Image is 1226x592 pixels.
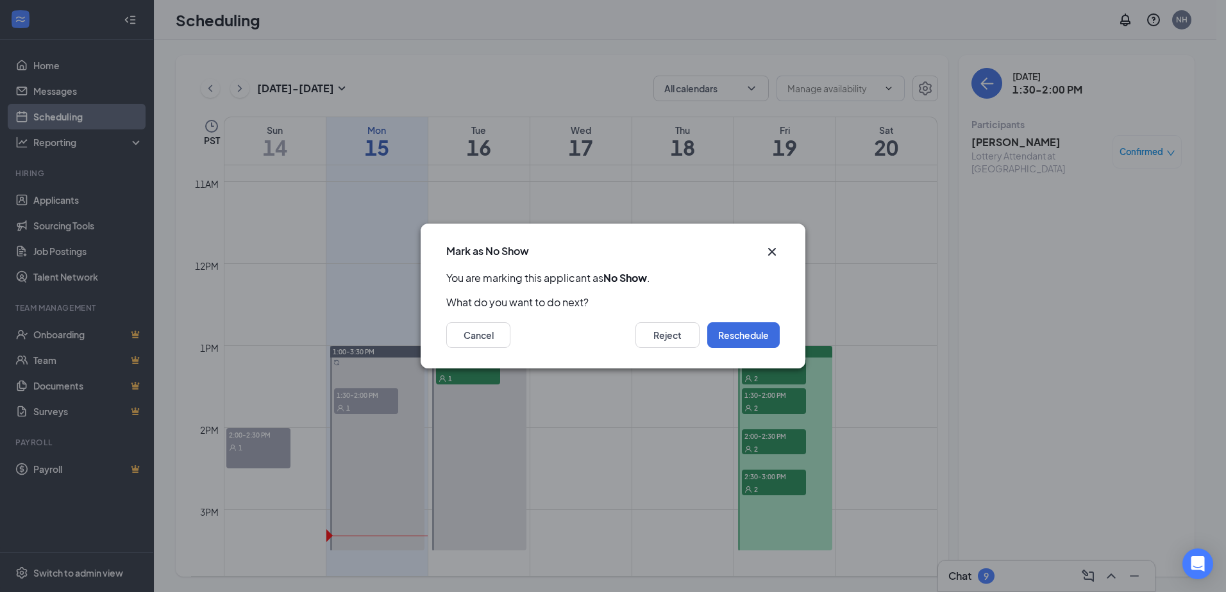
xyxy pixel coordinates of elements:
h3: Mark as No Show [446,244,529,258]
b: No Show [603,271,647,284]
button: Reject [635,322,700,348]
button: Cancel [446,322,510,348]
svg: Cross [764,244,780,259]
p: What do you want to do next? [446,295,780,309]
p: You are marking this applicant as . [446,271,780,285]
button: Reschedule [707,322,780,348]
button: Close [764,244,780,259]
div: Open Intercom Messenger [1182,548,1213,579]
